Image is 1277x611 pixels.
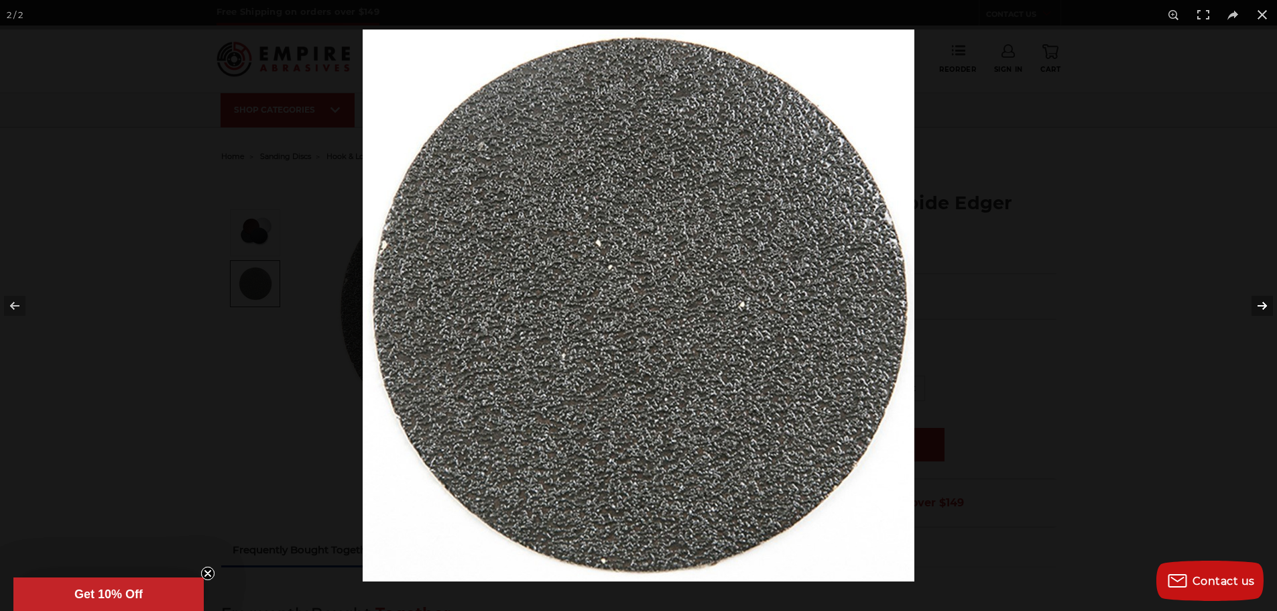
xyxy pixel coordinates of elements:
[1193,575,1255,588] span: Contact us
[363,30,914,581] img: Silicon_Carbide_Hook_and_Loop_6-8inch_36_Grit__55979.1570197403.jpg
[1156,561,1264,601] button: Contact us
[13,577,204,611] div: Get 10% OffClose teaser
[74,588,143,601] span: Get 10% Off
[201,567,215,580] button: Close teaser
[1230,272,1277,339] button: Next (arrow right)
